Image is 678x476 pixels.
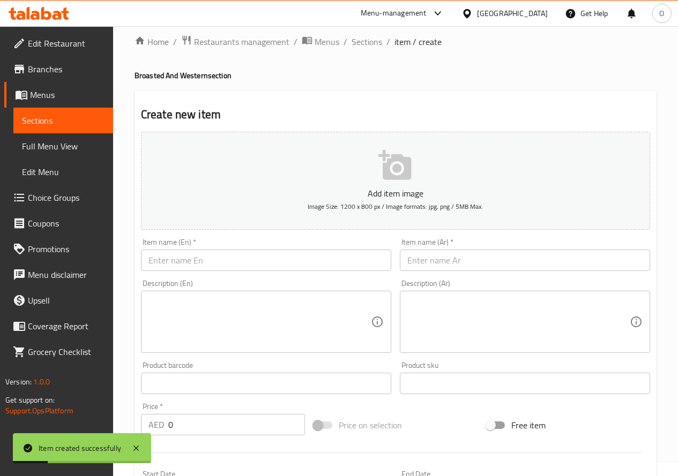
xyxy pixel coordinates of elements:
[135,70,657,81] h4: Broasted And Western section
[28,191,105,204] span: Choice Groups
[28,63,105,75] span: Branches
[33,375,50,389] span: 1.0.0
[148,418,164,431] p: AED
[4,339,113,365] a: Grocery Checklist
[4,288,113,313] a: Upsell
[302,35,339,49] a: Menus
[4,236,113,262] a: Promotions
[394,35,442,48] span: item / create
[4,56,113,82] a: Branches
[135,35,169,48] a: Home
[158,187,634,200] p: Add item image
[28,345,105,358] span: Grocery Checklist
[28,37,105,50] span: Edit Restaurant
[315,35,339,48] span: Menus
[28,268,105,281] span: Menu disclaimer
[28,243,105,255] span: Promotions
[194,35,289,48] span: Restaurants management
[511,419,546,432] span: Free item
[4,262,113,288] a: Menu disclaimer
[400,373,650,394] input: Please enter product sku
[4,82,113,108] a: Menus
[22,140,105,153] span: Full Menu View
[13,159,113,185] a: Edit Menu
[13,133,113,159] a: Full Menu View
[5,375,32,389] span: Version:
[477,7,548,19] div: [GEOGRAPHIC_DATA]
[22,114,105,127] span: Sections
[39,442,121,454] div: Item created successfully
[173,35,177,48] li: /
[141,107,650,123] h2: Create new item
[4,185,113,210] a: Choice Groups
[4,210,113,236] a: Coupons
[28,294,105,307] span: Upsell
[344,35,347,48] li: /
[13,108,113,133] a: Sections
[168,414,305,435] input: Please enter price
[361,7,427,20] div: Menu-management
[659,7,664,19] span: O
[386,35,390,48] li: /
[181,35,289,49] a: Restaurants management
[4,313,113,339] a: Coverage Report
[339,419,402,432] span: Price on selection
[294,35,297,48] li: /
[4,31,113,56] a: Edit Restaurant
[5,404,73,418] a: Support.OpsPlatform
[141,373,391,394] input: Please enter product barcode
[352,35,382,48] a: Sections
[135,35,657,49] nav: breadcrumb
[28,320,105,333] span: Coverage Report
[400,250,650,271] input: Enter name Ar
[308,200,483,213] span: Image Size: 1200 x 800 px / Image formats: jpg, png / 5MB Max.
[141,132,650,230] button: Add item imageImage Size: 1200 x 800 px / Image formats: jpg, png / 5MB Max.
[28,217,105,230] span: Coupons
[22,165,105,178] span: Edit Menu
[141,250,391,271] input: Enter name En
[5,393,55,407] span: Get support on:
[30,88,105,101] span: Menus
